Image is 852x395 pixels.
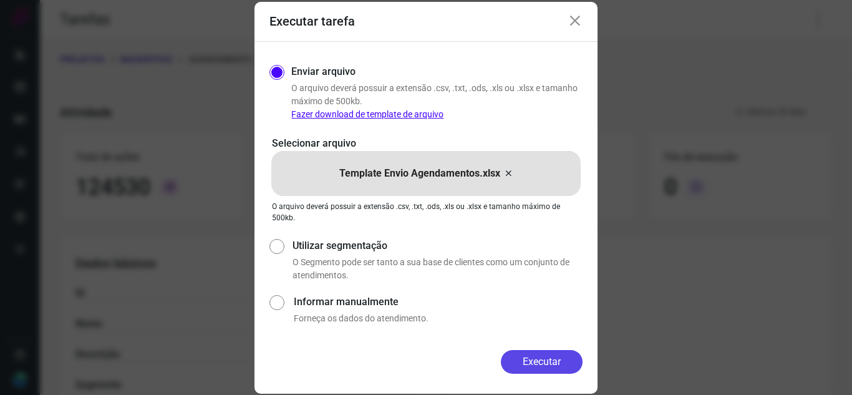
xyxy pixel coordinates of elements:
[293,256,583,282] p: O Segmento pode ser tanto a sua base de clientes como um conjunto de atendimentos.
[339,166,500,181] p: Template Envio Agendamentos.xlsx
[291,109,443,119] a: Fazer download de template de arquivo
[294,295,583,310] label: Informar manualmente
[272,136,580,151] p: Selecionar arquivo
[294,312,583,325] p: Forneça os dados do atendimento.
[272,201,580,223] p: O arquivo deverá possuir a extensão .csv, .txt, .ods, .xls ou .xlsx e tamanho máximo de 500kb.
[501,350,583,374] button: Executar
[291,64,356,79] label: Enviar arquivo
[293,238,583,253] label: Utilizar segmentação
[291,82,583,121] p: O arquivo deverá possuir a extensão .csv, .txt, .ods, .xls ou .xlsx e tamanho máximo de 500kb.
[269,14,355,29] h3: Executar tarefa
